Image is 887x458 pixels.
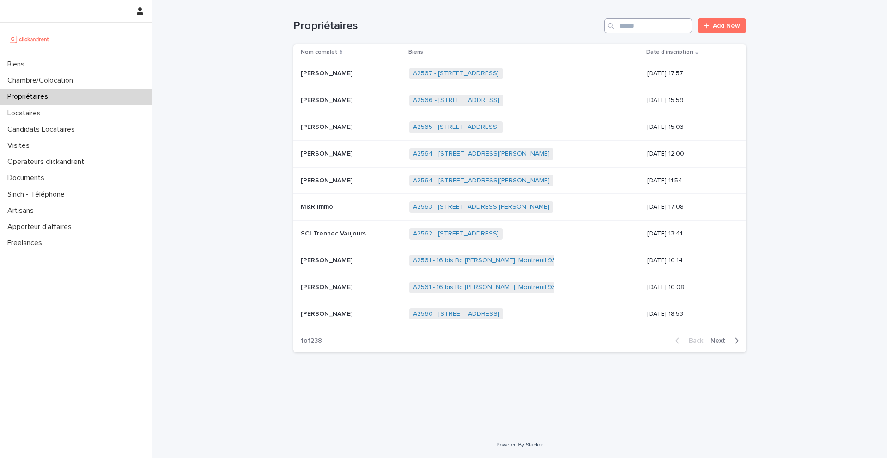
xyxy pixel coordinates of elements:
[4,92,55,101] p: Propriétaires
[413,310,499,318] a: A2560 - [STREET_ADDRESS]
[4,125,82,134] p: Candidats Locataires
[496,442,543,447] a: Powered By Stacker
[293,247,746,274] tr: [PERSON_NAME][PERSON_NAME] A2561 - 16 bis Bd [PERSON_NAME], Montreuil 93100 [DATE] 10:14
[711,337,731,344] span: Next
[4,141,37,150] p: Visites
[293,19,601,33] h1: Propriétaires
[301,95,354,104] p: [PERSON_NAME]
[413,283,566,291] a: A2561 - 16 bis Bd [PERSON_NAME], Montreuil 93100
[4,60,32,69] p: Biens
[301,47,337,57] p: Nom complet
[647,257,731,265] p: [DATE] 10:14
[293,87,746,114] tr: [PERSON_NAME][PERSON_NAME] A2566 - [STREET_ADDRESS] [DATE] 15:59
[293,60,746,87] tr: [PERSON_NAME][PERSON_NAME] A2567 - [STREET_ADDRESS] [DATE] 17:57
[647,177,731,185] p: [DATE] 11:54
[707,337,746,345] button: Next
[604,18,692,33] input: Search
[293,274,746,301] tr: [PERSON_NAME][PERSON_NAME] A2561 - 16 bis Bd [PERSON_NAME], Montreuil 93100 [DATE] 10:08
[7,30,52,48] img: UCB0brd3T0yccxBKYDjQ
[647,310,731,318] p: [DATE] 18:53
[647,123,731,131] p: [DATE] 15:03
[413,150,550,158] a: A2564 - [STREET_ADDRESS][PERSON_NAME]
[647,283,731,291] p: [DATE] 10:08
[293,114,746,140] tr: [PERSON_NAME][PERSON_NAME] A2565 - [STREET_ADDRESS] [DATE] 15:03
[301,282,354,291] p: [PERSON_NAME]
[4,206,41,215] p: Artisans
[293,167,746,194] tr: [PERSON_NAME][PERSON_NAME] A2564 - [STREET_ADDRESS][PERSON_NAME] [DATE] 11:54
[4,190,72,199] p: Sinch - Téléphone
[647,96,731,104] p: [DATE] 15:59
[413,230,499,238] a: A2562 - [STREET_ADDRESS]
[301,201,335,211] p: M&R Immo
[713,23,740,29] span: Add New
[698,18,746,33] a: Add New
[646,47,693,57] p: Date d'inscription
[293,330,329,352] p: 1 of 238
[647,203,731,211] p: [DATE] 17:08
[293,301,746,327] tr: [PERSON_NAME][PERSON_NAME] A2560 - [STREET_ADDRESS] [DATE] 18:53
[301,68,354,78] p: [PERSON_NAME]
[293,221,746,247] tr: SCI Trennec VaujoursSCI Trennec Vaujours A2562 - [STREET_ADDRESS] [DATE] 13:41
[293,194,746,221] tr: M&R ImmoM&R Immo A2563 - [STREET_ADDRESS][PERSON_NAME] [DATE] 17:08
[301,121,354,131] p: [PERSON_NAME]
[647,150,731,158] p: [DATE] 12:00
[301,148,354,158] p: [PERSON_NAME]
[293,140,746,167] tr: [PERSON_NAME][PERSON_NAME] A2564 - [STREET_ADDRESS][PERSON_NAME] [DATE] 12:00
[4,76,80,85] p: Chambre/Colocation
[301,308,354,318] p: [PERSON_NAME]
[668,337,707,345] button: Back
[4,174,52,182] p: Documents
[683,337,703,344] span: Back
[4,157,91,166] p: Operateurs clickandrent
[413,96,499,104] a: A2566 - [STREET_ADDRESS]
[647,70,731,78] p: [DATE] 17:57
[301,228,368,238] p: SCI Trennec Vaujours
[413,123,499,131] a: A2565 - [STREET_ADDRESS]
[408,47,423,57] p: Biens
[4,109,48,118] p: Locataires
[4,239,49,247] p: Freelances
[647,230,731,238] p: [DATE] 13:41
[413,203,549,211] a: A2563 - [STREET_ADDRESS][PERSON_NAME]
[301,175,354,185] p: [PERSON_NAME]
[4,223,79,231] p: Apporteur d'affaires
[301,255,354,265] p: [PERSON_NAME]
[413,257,566,265] a: A2561 - 16 bis Bd [PERSON_NAME], Montreuil 93100
[413,70,499,78] a: A2567 - [STREET_ADDRESS]
[413,177,550,185] a: A2564 - [STREET_ADDRESS][PERSON_NAME]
